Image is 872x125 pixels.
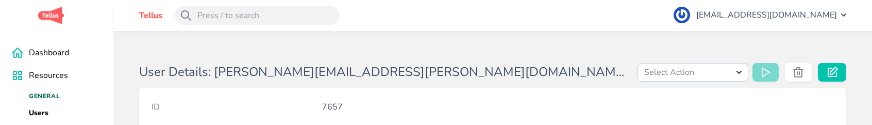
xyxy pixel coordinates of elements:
[818,63,846,82] a: Edit
[785,63,812,82] button: Delete
[696,10,837,20] span: [EMAIL_ADDRESS][DOMAIN_NAME]
[29,108,48,118] a: Users
[29,93,101,100] h4: General
[139,11,162,20] a: Tellus
[752,63,779,82] button: Run Action
[29,71,68,80] span: Resources
[322,102,834,112] p: 7657
[38,7,64,24] img: logo.png
[29,48,69,57] span: Dashboard
[139,65,625,80] h1: User Details: [PERSON_NAME][EMAIL_ADDRESS][PERSON_NAME][DOMAIN_NAME] [PERSON_NAME]
[12,48,101,58] a: Dashboard
[175,6,340,25] input: Press / to search
[674,7,690,23] img: c8c2cc7f90462177f6aa318963ce9aa3
[674,6,846,24] button: [EMAIL_ADDRESS][DOMAIN_NAME]
[152,102,322,112] h4: ID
